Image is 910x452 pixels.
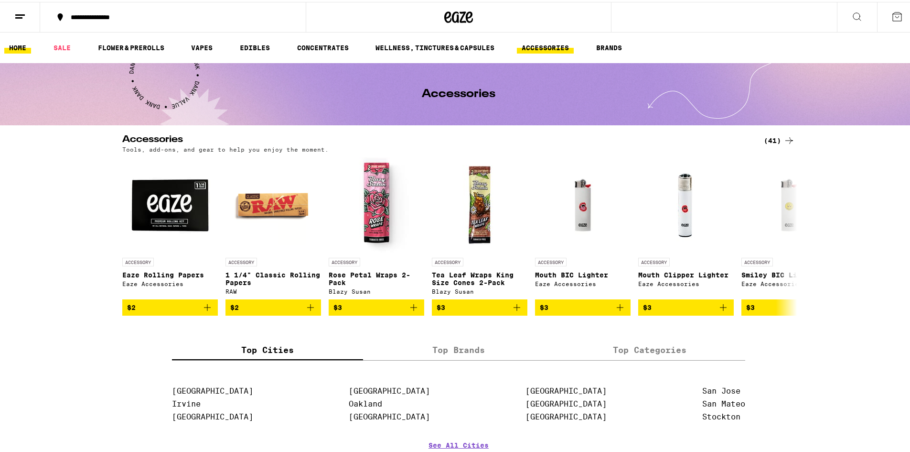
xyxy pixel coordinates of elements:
p: Mouth Clipper Lighter [638,269,734,277]
a: HOME [4,40,31,52]
a: Irvine [172,397,201,407]
a: Open page for Tea Leaf Wraps King Size Cones 2-Pack from Blazy Susan [432,155,527,298]
div: Blazy Susan [432,287,527,293]
span: $3 [333,302,342,309]
a: EDIBLES [235,40,275,52]
button: Add to bag [535,298,631,314]
a: BRANDS [591,40,627,52]
span: $2 [127,302,136,309]
a: Oakland [349,397,382,407]
div: Eaze Accessories [638,279,734,285]
button: Add to bag [122,298,218,314]
a: [GEOGRAPHIC_DATA] [525,397,607,407]
a: San Jose [702,385,740,394]
p: ACCESSORY [741,256,773,265]
a: Open page for Mouth BIC Lighter from Eaze Accessories [535,155,631,298]
label: Top Categories [554,338,745,358]
p: Mouth BIC Lighter [535,269,631,277]
p: ACCESSORY [329,256,360,265]
label: Top Brands [363,338,554,358]
a: Open page for Rose Petal Wraps 2-Pack from Blazy Susan [329,155,424,298]
a: Open page for 1 1/4" Classic Rolling Papers from RAW [225,155,321,298]
h2: Accessories [122,133,748,144]
a: CONCENTRATES [292,40,353,52]
p: Smiley BIC Lighter [741,269,837,277]
a: Stockton [702,410,740,419]
img: Eaze Accessories - Smiley BIC Lighter [752,155,826,251]
button: Add to bag [432,298,527,314]
a: (41) [764,133,795,144]
img: Blazy Susan - Tea Leaf Wraps King Size Cones 2-Pack [432,155,527,251]
p: Rose Petal Wraps 2-Pack [329,269,424,285]
img: Blazy Susan - Rose Petal Wraps 2-Pack [329,155,424,251]
img: Eaze Accessories - Eaze Rolling Papers [122,155,218,251]
p: ACCESSORY [122,256,154,265]
img: RAW - 1 1/4" Classic Rolling Papers [225,155,321,251]
a: Open page for Smiley BIC Lighter from Eaze Accessories [741,155,837,298]
p: ACCESSORY [225,256,257,265]
span: $3 [540,302,548,309]
span: Hi. Need any help? [6,7,69,14]
button: Add to bag [638,298,734,314]
a: Open page for Mouth Clipper Lighter from Eaze Accessories [638,155,734,298]
p: ACCESSORY [638,256,670,265]
a: [GEOGRAPHIC_DATA] [525,385,607,394]
div: Eaze Accessories [122,279,218,285]
a: [GEOGRAPHIC_DATA] [525,410,607,419]
div: Eaze Accessories [535,279,631,285]
div: Blazy Susan [329,287,424,293]
p: Tea Leaf Wraps King Size Cones 2-Pack [432,269,527,285]
a: [GEOGRAPHIC_DATA] [172,385,253,394]
span: $3 [746,302,755,309]
button: Add to bag [329,298,424,314]
a: [GEOGRAPHIC_DATA] [172,410,253,419]
a: [GEOGRAPHIC_DATA] [349,410,430,419]
p: Tools, add-ons, and gear to help you enjoy the moment. [122,144,329,151]
p: ACCESSORY [535,256,567,265]
a: [GEOGRAPHIC_DATA] [349,385,430,394]
a: VAPES [186,40,217,52]
div: tabs [172,338,745,359]
button: Add to bag [225,298,321,314]
p: 1 1/4" Classic Rolling Papers [225,269,321,285]
a: SALE [49,40,75,52]
button: Add to bag [741,298,837,314]
p: ACCESSORY [432,256,463,265]
div: RAW [225,287,321,293]
img: Eaze Accessories - Mouth BIC Lighter [546,155,620,251]
div: Eaze Accessories [741,279,837,285]
span: $2 [230,302,239,309]
h1: Accessories [422,87,495,98]
a: San Mateo [702,397,745,407]
span: $3 [643,302,652,309]
p: Eaze Rolling Papers [122,269,218,277]
a: Open page for Eaze Rolling Papers from Eaze Accessories [122,155,218,298]
span: $3 [437,302,445,309]
a: WELLNESS, TINCTURES & CAPSULES [371,40,499,52]
img: Eaze Accessories - Mouth Clipper Lighter [638,155,734,251]
label: Top Cities [172,338,363,358]
a: ACCESSORIES [517,40,574,52]
a: FLOWER & PREROLLS [93,40,169,52]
